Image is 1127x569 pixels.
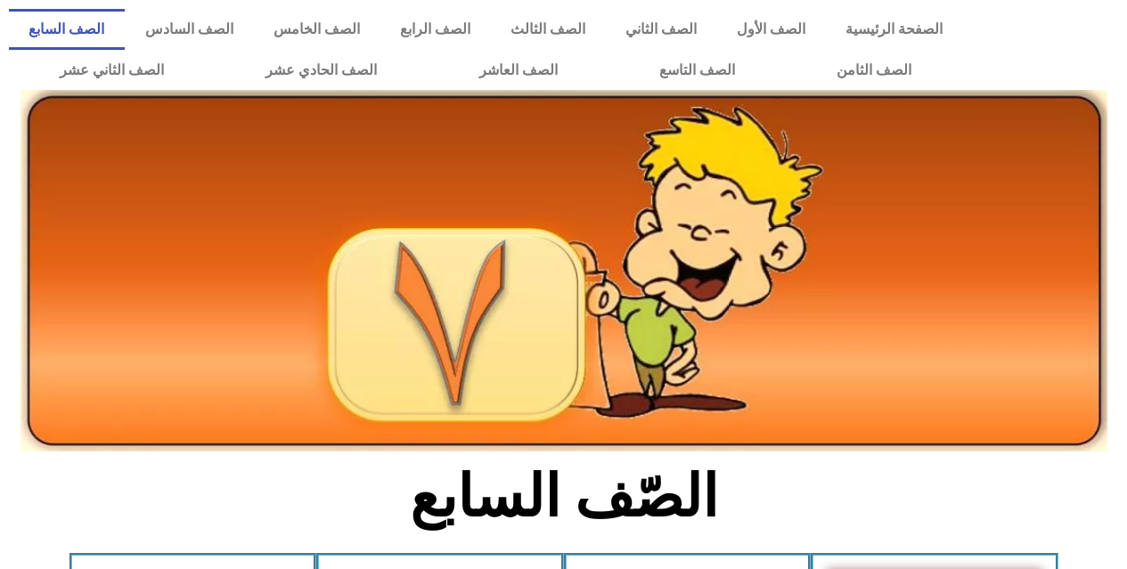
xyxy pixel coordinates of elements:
[380,9,490,50] a: الصف الرابع
[429,50,608,91] a: الصف العاشر
[9,50,215,91] a: الصف الثاني عشر
[605,9,716,50] a: الصف الثاني
[608,50,786,91] a: الصف التاسع
[253,9,380,50] a: الصف الخامس
[716,9,825,50] a: الصف الأول
[786,50,962,91] a: الصف الثامن
[825,9,962,50] a: الصفحة الرئيسية
[215,50,428,91] a: الصف الحادي عشر
[9,9,125,50] a: الصف السابع
[269,462,858,532] h2: الصّف السابع
[125,9,253,50] a: الصف السادس
[490,9,605,50] a: الصف الثالث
